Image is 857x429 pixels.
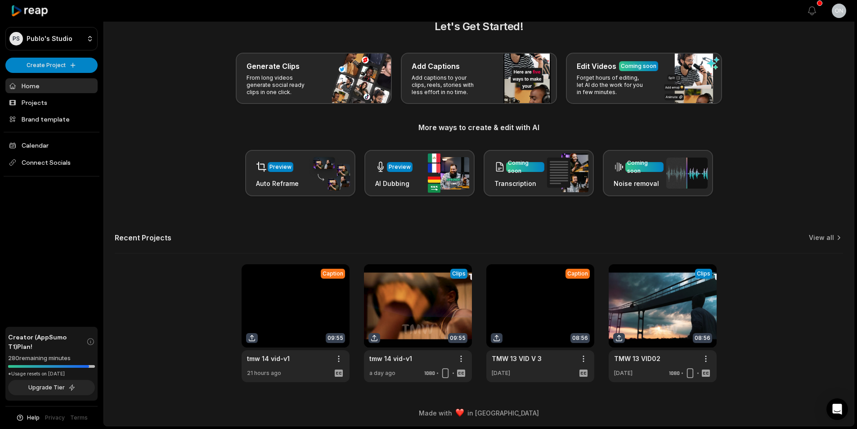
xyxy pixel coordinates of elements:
[247,61,300,72] h3: Generate Clips
[27,35,72,43] p: Publo's Studio
[9,32,23,45] div: PS
[16,414,40,422] button: Help
[494,179,544,188] h3: Transcription
[428,154,469,193] img: ai_dubbing.png
[5,154,98,171] span: Connect Socials
[5,58,98,73] button: Create Project
[456,409,464,417] img: heart emoji
[8,370,95,377] div: *Usage resets on [DATE]
[256,179,299,188] h3: Auto Reframe
[826,398,848,420] div: Open Intercom Messenger
[70,414,88,422] a: Terms
[809,233,834,242] a: View all
[5,95,98,110] a: Projects
[247,354,290,363] a: tmw 14 vid-v1
[508,159,543,175] div: Coming soon
[8,332,86,351] span: Creator (AppSumo T1) Plan!
[5,112,98,126] a: Brand template
[247,74,316,96] p: From long videos generate social ready clips in one click.
[115,233,171,242] h2: Recent Projects
[577,61,616,72] h3: Edit Videos
[547,154,588,192] img: transcription.png
[115,18,843,35] h2: Let's Get Started!
[8,380,95,395] button: Upgrade Tier
[492,354,542,363] a: TMW 13 VID V 3
[389,163,411,171] div: Preview
[27,414,40,422] span: Help
[412,61,460,72] h3: Add Captions
[309,156,350,191] img: auto_reframe.png
[412,74,481,96] p: Add captions to your clips, reels, stories with less effort in no time.
[5,138,98,153] a: Calendar
[269,163,292,171] div: Preview
[666,158,708,189] img: noise_removal.png
[621,62,656,70] div: Coming soon
[45,414,65,422] a: Privacy
[614,179,664,188] h3: Noise removal
[115,122,843,133] h3: More ways to create & edit with AI
[112,408,846,418] div: Made with in [GEOGRAPHIC_DATA]
[627,159,662,175] div: Coming soon
[5,78,98,93] a: Home
[8,354,95,363] div: 280 remaining minutes
[577,74,646,96] p: Forget hours of editing, let AI do the work for you in few minutes.
[614,354,660,363] a: TMW 13 VID02
[369,354,412,363] a: tmw 14 vid-v1
[375,179,413,188] h3: AI Dubbing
